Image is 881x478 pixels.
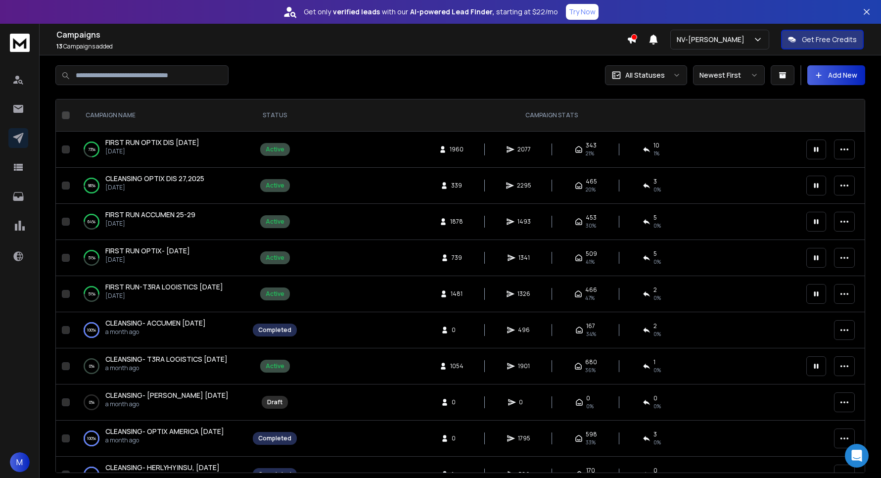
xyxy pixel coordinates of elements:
span: 3 [653,178,657,186]
p: 0 % [89,361,94,371]
td: 73%FIRST RUN OPTIX DIS [DATE][DATE] [74,132,247,168]
p: [DATE] [105,184,204,191]
td: 0%CLEANSING- T3RA LOGISTICS [DATE]a month ago [74,348,247,384]
a: CLEANSING- [PERSON_NAME] [DATE] [105,390,229,400]
span: 509 [586,250,597,258]
a: FIRST RUN ACCUMEN 25-29 [105,210,195,220]
span: 1493 [517,218,531,226]
span: 3 [653,430,657,438]
span: 465 [586,178,597,186]
span: 167 [586,322,595,330]
span: CLEANSING- ACCUMEN [DATE] [105,318,206,328]
div: Completed [258,326,291,334]
span: CLEANSING- HERLYHY INSU, [DATE] [105,463,220,472]
span: FIRST RUN-T3RA LOGISTICS [DATE] [105,282,223,291]
span: 1326 [517,290,530,298]
span: 170 [586,467,595,475]
span: 33 % [586,438,596,446]
p: 64 % [88,217,95,227]
span: 0 [519,398,529,406]
span: CLEANSING- OPTIX AMERICA [DATE] [105,427,224,436]
span: 5 [653,214,657,222]
p: 73 % [88,144,95,154]
span: 13 [56,42,62,50]
p: 96 % [88,181,95,191]
p: [DATE] [105,147,199,155]
span: 0 % [653,330,661,338]
div: Active [266,362,284,370]
span: 496 [518,326,530,334]
td: 100%CLEANSING- ACCUMEN [DATE]a month ago [74,312,247,348]
td: 51%FIRST RUN OPTIX- [DATE][DATE] [74,240,247,276]
span: 0 % [653,366,661,374]
p: a month ago [105,328,206,336]
p: All Statuses [625,70,665,80]
div: Active [266,145,284,153]
span: 1 % [653,149,659,157]
span: 0 % [653,294,661,302]
button: Try Now [566,4,599,20]
span: 0 [653,394,657,402]
button: Get Free Credits [781,30,864,49]
span: 20 % [586,186,596,193]
span: 1901 [518,362,530,370]
span: 2 [653,286,657,294]
a: FIRST RUN OPTIX- [DATE] [105,246,190,256]
p: Get only with our starting at $22/mo [304,7,558,17]
span: 21 % [586,149,594,157]
span: 0 [653,467,657,475]
span: 453 [586,214,597,222]
span: 0 % [653,258,661,266]
span: 0% [586,402,594,410]
span: FIRST RUN OPTIX DIS [DATE] [105,138,199,147]
span: 36 % [585,366,596,374]
span: 2 [653,322,657,330]
p: [DATE] [105,256,190,264]
span: 1341 [518,254,530,262]
td: 51%FIRST RUN-T3RA LOGISTICS [DATE][DATE] [74,276,247,312]
a: CLEANSING- T3RA LOGISTICS [DATE] [105,354,228,364]
img: logo [10,34,30,52]
span: 0 [586,394,590,402]
span: 339 [451,182,462,190]
p: 0 % [89,397,94,407]
th: CAMPAIGN STATS [303,99,800,132]
td: 64%FIRST RUN ACCUMEN 25-29[DATE] [74,204,247,240]
div: Open Intercom Messenger [845,444,869,468]
span: 2077 [517,145,531,153]
span: 41 % [586,258,595,266]
span: 739 [452,254,462,262]
span: 0 [452,434,462,442]
th: CAMPAIGN NAME [74,99,247,132]
span: 1481 [451,290,463,298]
div: Active [266,254,284,262]
button: M [10,452,30,472]
span: 1 [653,358,655,366]
p: 51 % [88,253,95,263]
td: 100%CLEANSING- OPTIX AMERICA [DATE]a month ago [74,421,247,457]
span: 0% [653,402,661,410]
span: 466 [585,286,597,294]
span: 1960 [450,145,464,153]
span: 1795 [518,434,530,442]
p: Campaigns added [56,43,627,50]
p: 51 % [88,289,95,299]
span: 680 [585,358,597,366]
span: 2295 [517,182,531,190]
span: 0 [452,398,462,406]
p: a month ago [105,364,228,372]
span: 0 [452,326,462,334]
span: 1878 [450,218,463,226]
p: Get Free Credits [802,35,857,45]
h1: Campaigns [56,29,627,41]
div: Draft [267,398,282,406]
span: 1054 [450,362,464,370]
span: FIRST RUN ACCUMEN 25-29 [105,210,195,219]
a: CLEANSING- OPTIX AMERICA [DATE] [105,427,224,436]
span: 47 % [585,294,595,302]
button: Add New [807,65,865,85]
a: CLEANSING- HERLYHY INSU, [DATE] [105,463,220,473]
